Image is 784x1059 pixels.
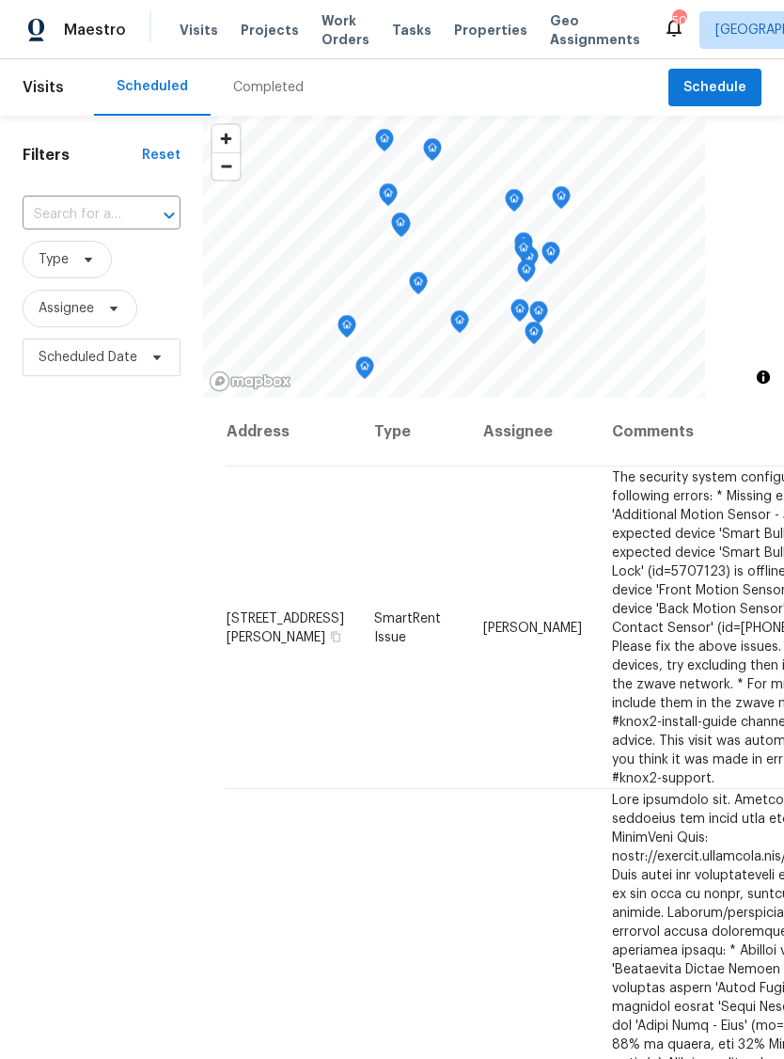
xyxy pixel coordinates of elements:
span: Schedule [683,76,746,100]
span: Zoom out [212,153,240,180]
span: Tasks [392,24,431,37]
th: Type [359,398,468,466]
span: Maestro [64,21,126,40]
div: Map marker [514,232,533,261]
div: Completed [233,78,304,97]
span: Type [39,250,69,269]
div: Map marker [525,322,543,351]
div: Map marker [517,260,536,289]
span: Visits [23,67,64,108]
div: Map marker [423,138,442,167]
span: [STREET_ADDRESS][PERSON_NAME] [227,611,344,643]
h1: Filters [23,146,142,165]
input: Search for an address... [23,200,128,229]
span: Scheduled Date [39,348,137,367]
div: Map marker [450,310,469,340]
span: Projects [241,21,299,40]
button: Zoom out [212,152,240,180]
div: 50 [672,11,685,30]
div: Map marker [510,299,529,328]
div: Map marker [337,315,356,344]
button: Schedule [668,69,761,107]
span: Toggle attribution [758,367,769,387]
span: Visits [180,21,218,40]
div: Map marker [552,186,571,215]
div: Map marker [529,301,548,330]
span: [PERSON_NAME] [483,621,582,634]
div: Scheduled [117,77,188,96]
button: Copy Address [327,627,344,644]
span: Work Orders [321,11,369,49]
canvas: Map [203,116,705,398]
div: Map marker [391,213,410,242]
a: Mapbox homepage [209,371,291,392]
div: Map marker [379,183,398,213]
button: Toggle attribution [752,366,775,388]
div: Map marker [505,189,524,218]
span: Properties [454,21,527,40]
div: Map marker [541,242,560,271]
th: Assignee [468,398,597,466]
div: Map marker [355,356,374,386]
span: Assignee [39,299,94,318]
div: Map marker [409,272,428,301]
th: Address [226,398,359,466]
div: Reset [142,146,180,165]
div: Map marker [375,129,394,158]
button: Zoom in [212,125,240,152]
span: Geo Assignments [550,11,640,49]
div: Map marker [514,238,533,267]
button: Open [156,202,182,229]
span: SmartRent Issue [374,611,441,643]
